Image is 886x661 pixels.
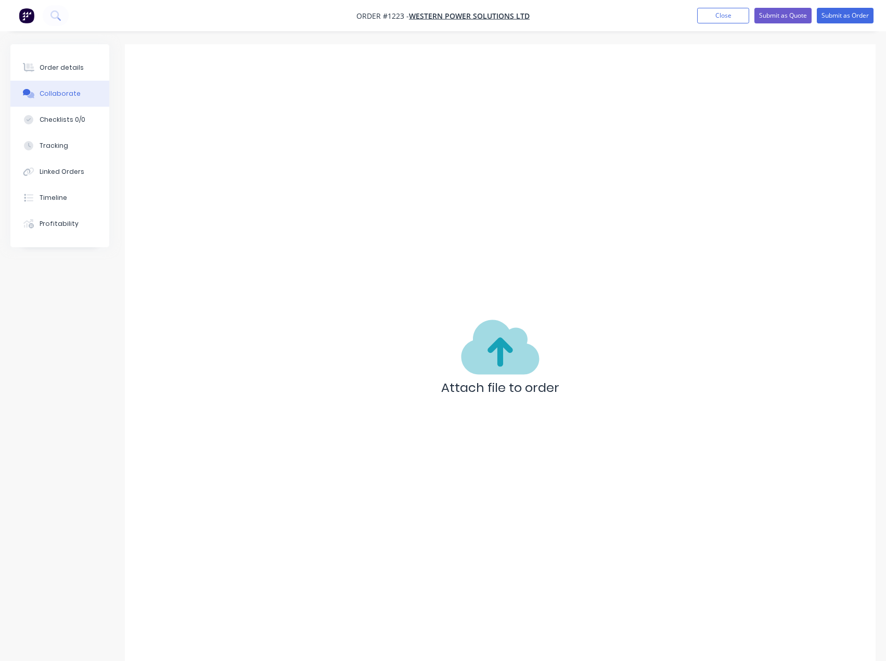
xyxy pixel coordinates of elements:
button: Submit as Order [817,8,874,23]
button: Order details [10,55,109,81]
img: Factory [19,8,34,23]
div: Order details [40,63,84,72]
button: Collaborate [10,81,109,107]
div: Checklists 0/0 [40,115,85,124]
div: Collaborate [40,89,81,98]
button: Tracking [10,133,109,159]
a: WESTERN POWER SOLUTIONS LTD [409,11,530,21]
button: Submit as Quote [754,8,812,23]
span: Order #1223 - [356,11,409,21]
p: Attach file to order [441,378,559,397]
button: Profitability [10,211,109,237]
button: Close [697,8,749,23]
div: Timeline [40,193,67,202]
div: Tracking [40,141,68,150]
button: Timeline [10,185,109,211]
div: Profitability [40,219,79,228]
div: Linked Orders [40,167,84,176]
button: Linked Orders [10,159,109,185]
button: Checklists 0/0 [10,107,109,133]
